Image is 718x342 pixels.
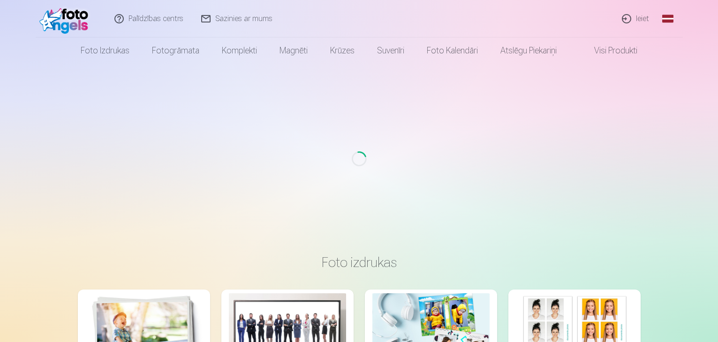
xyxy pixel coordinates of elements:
a: Atslēgu piekariņi [489,37,568,64]
img: /fa1 [39,4,93,34]
a: Fotogrāmata [141,37,211,64]
a: Visi produkti [568,37,649,64]
a: Foto kalendāri [416,37,489,64]
a: Magnēti [268,37,319,64]
a: Foto izdrukas [69,37,141,64]
a: Krūzes [319,37,366,64]
a: Komplekti [211,37,268,64]
a: Suvenīri [366,37,416,64]
h3: Foto izdrukas [85,254,633,271]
